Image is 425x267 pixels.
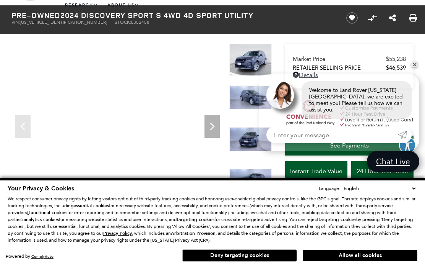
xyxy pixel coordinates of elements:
[351,161,414,181] a: 24 Hour Test Drive
[367,151,419,172] a: Chat Live
[24,216,59,223] strong: analytics cookies
[103,230,132,236] u: Privacy Policy
[204,115,220,138] div: Next
[293,64,386,71] span: Retailer Selling Price
[293,56,386,62] span: Market Price
[372,156,414,167] span: Chat Live
[6,254,54,259] div: Powered by
[386,64,406,71] span: $46,539
[29,210,67,216] strong: functional cookies
[389,13,396,23] a: Share this Pre-Owned 2024 Discovery Sport S 4WD 4D Sport Utility
[342,185,417,192] select: Language Select
[386,56,406,62] span: $55,238
[20,20,107,25] span: [US_VEHICLE_IDENTIFICATION_NUMBER]
[229,169,272,193] img: Used 2024 Varesine Blue Metallic Land Rover S image 4
[409,13,417,23] a: Print this Pre-Owned 2024 Discovery Sport S 4WD 4D Sport Utility
[73,203,109,209] strong: essential cookies
[11,44,224,203] iframe: Interactive Walkaround/Photo gallery of the vehicle/product
[177,216,214,223] strong: targeting cookies
[293,71,406,79] a: Details
[290,167,342,175] span: Instant Trade Value
[303,250,417,261] button: Allow all cookies
[171,230,216,236] strong: Arbitration Provision
[344,12,360,24] button: Save vehicle
[229,85,272,110] img: Used 2024 Varesine Blue Metallic Land Rover S image 2
[367,12,378,24] button: Compare vehicle
[229,127,272,151] img: Used 2024 Varesine Blue Metallic Land Rover S image 3
[11,20,20,25] span: VIN:
[8,184,74,193] span: Your Privacy & Cookies
[115,20,131,25] span: Stock:
[266,81,294,109] img: Agent profile photo
[11,10,60,20] strong: Pre-Owned
[293,56,406,62] a: Market Price $55,238
[131,20,149,25] span: L352458
[182,249,297,262] button: Deny targeting cookies
[229,44,272,76] img: Used 2024 Varesine Blue Metallic Land Rover S image 1
[357,167,408,175] span: 24 Hour Test Drive
[293,64,406,71] a: Retailer Selling Price $46,539
[8,195,417,244] p: We respect consumer privacy rights by letting visitors opt out of third-party tracking cookies an...
[11,11,334,20] h1: 2024 Discovery Sport S 4WD 4D Sport Utility
[398,126,412,143] a: Submit
[302,81,412,119] div: Welcome to Land Rover [US_STATE][GEOGRAPHIC_DATA], we are excited to meet you! Please tell us how...
[31,254,54,259] a: ComplyAuto
[285,161,347,181] a: Instant Trade Value
[319,186,340,191] div: Language:
[318,216,356,223] strong: targeting cookies
[266,126,398,143] input: Enter your message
